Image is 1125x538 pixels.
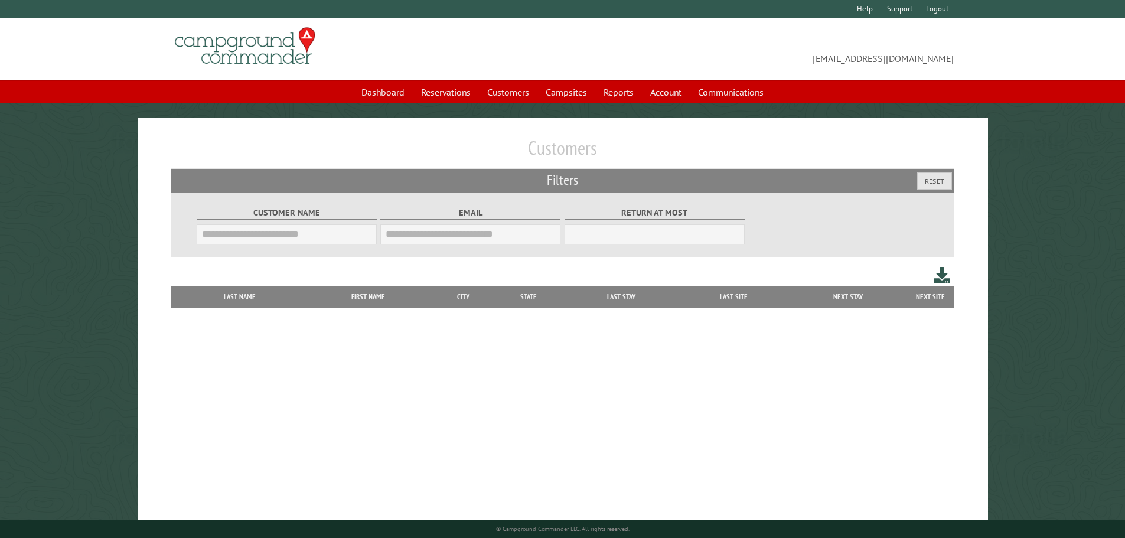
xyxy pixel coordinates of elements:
th: Next Stay [790,286,907,308]
th: State [493,286,565,308]
small: © Campground Commander LLC. All rights reserved. [496,525,630,533]
h1: Customers [171,136,954,169]
label: Email [380,206,560,220]
th: Last Site [678,286,789,308]
th: Last Stay [565,286,678,308]
a: Account [643,81,689,103]
img: Campground Commander [171,23,319,69]
a: Campsites [539,81,594,103]
a: Communications [691,81,771,103]
a: Reservations [414,81,478,103]
th: Next Site [906,286,954,308]
th: Last Name [177,286,302,308]
th: First Name [302,286,434,308]
span: [EMAIL_ADDRESS][DOMAIN_NAME] [563,32,954,66]
button: Reset [917,172,952,190]
a: Download this customer list (.csv) [934,265,951,286]
h2: Filters [171,169,954,191]
label: Return at most [565,206,745,220]
th: City [434,286,493,308]
label: Customer Name [197,206,377,220]
a: Customers [480,81,536,103]
a: Reports [596,81,641,103]
a: Dashboard [354,81,412,103]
